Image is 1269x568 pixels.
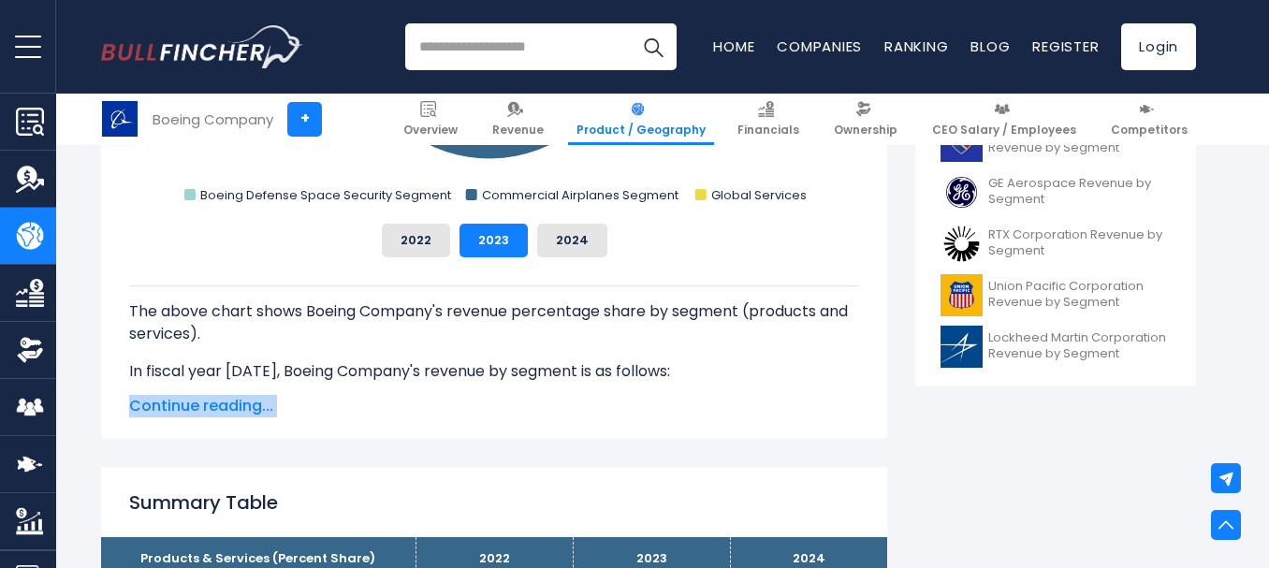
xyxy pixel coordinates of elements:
[941,274,983,316] img: UNP logo
[459,224,528,257] button: 2023
[630,23,677,70] button: Search
[988,176,1171,208] span: GE Aerospace Revenue by Segment
[492,123,544,138] span: Revenue
[101,25,303,68] img: Bullfincher logo
[382,224,450,257] button: 2022
[537,224,607,257] button: 2024
[988,124,1171,156] span: Southwest Airlines Co. Revenue by Segment
[988,330,1171,362] span: Lockheed Martin Corporation Revenue by Segment
[484,94,552,145] a: Revenue
[129,300,859,345] p: The above chart shows Boeing Company's revenue percentage share by segment (products and services).
[941,171,983,213] img: GE logo
[1032,36,1099,56] a: Register
[929,218,1182,269] a: RTX Corporation Revenue by Segment
[287,102,322,137] a: +
[929,269,1182,321] a: Union Pacific Corporation Revenue by Segment
[988,227,1171,259] span: RTX Corporation Revenue by Segment
[576,123,706,138] span: Product / Geography
[153,109,273,130] div: Boeing Company
[941,326,983,368] img: LMT logo
[711,186,807,204] text: Global Services
[200,186,451,204] text: Boeing Defense Space Security Segment
[729,94,808,145] a: Financials
[924,94,1085,145] a: CEO Salary / Employees
[1102,94,1196,145] a: Competitors
[16,336,44,364] img: Ownership
[129,488,859,517] h2: Summary Table
[403,123,458,138] span: Overview
[834,123,897,138] span: Ownership
[1121,23,1196,70] a: Login
[929,321,1182,372] a: Lockheed Martin Corporation Revenue by Segment
[482,186,678,204] text: Commercial Airplanes Segment
[101,25,302,68] a: Go to homepage
[932,123,1076,138] span: CEO Salary / Employees
[713,36,754,56] a: Home
[129,360,859,383] p: In fiscal year [DATE], Boeing Company's revenue by segment is as follows:
[929,167,1182,218] a: GE Aerospace Revenue by Segment
[1111,123,1188,138] span: Competitors
[884,36,948,56] a: Ranking
[102,101,138,137] img: BA logo
[395,94,466,145] a: Overview
[777,36,862,56] a: Companies
[737,123,799,138] span: Financials
[988,279,1171,311] span: Union Pacific Corporation Revenue by Segment
[129,395,859,417] span: Continue reading...
[825,94,906,145] a: Ownership
[568,94,714,145] a: Product / Geography
[970,36,1010,56] a: Blog
[941,223,983,265] img: RTX logo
